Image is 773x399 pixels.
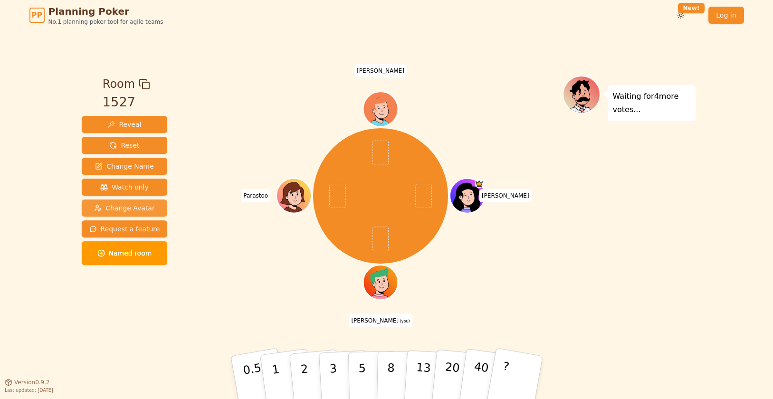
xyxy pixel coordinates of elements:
[241,189,270,202] span: Click to change your name
[82,199,168,217] button: Change Avatar
[103,76,135,93] span: Room
[82,179,168,196] button: Watch only
[5,379,50,386] button: Version0.9.2
[94,203,155,213] span: Change Avatar
[109,141,139,150] span: Reset
[29,5,163,26] a: PPPlanning PokerNo.1 planning poker tool for agile teams
[349,314,412,327] span: Click to change your name
[475,180,483,188] span: Thomas is the host
[82,116,168,133] button: Reveal
[82,158,168,175] button: Change Name
[82,241,168,265] button: Named room
[399,319,410,323] span: (you)
[354,64,407,77] span: Click to change your name
[613,90,691,116] p: Waiting for 4 more votes...
[479,189,532,202] span: Click to change your name
[14,379,50,386] span: Version 0.9.2
[103,93,150,112] div: 1527
[5,388,53,393] span: Last updated: [DATE]
[48,18,163,26] span: No.1 planning poker tool for agile teams
[82,220,168,237] button: Request a feature
[672,7,689,24] button: New!
[95,161,153,171] span: Change Name
[708,7,744,24] a: Log in
[82,137,168,154] button: Reset
[97,248,152,258] span: Named room
[48,5,163,18] span: Planning Poker
[364,266,397,299] button: Click to change your avatar
[31,9,42,21] span: PP
[100,182,149,192] span: Watch only
[678,3,705,13] div: New!
[89,224,160,234] span: Request a feature
[107,120,141,129] span: Reveal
